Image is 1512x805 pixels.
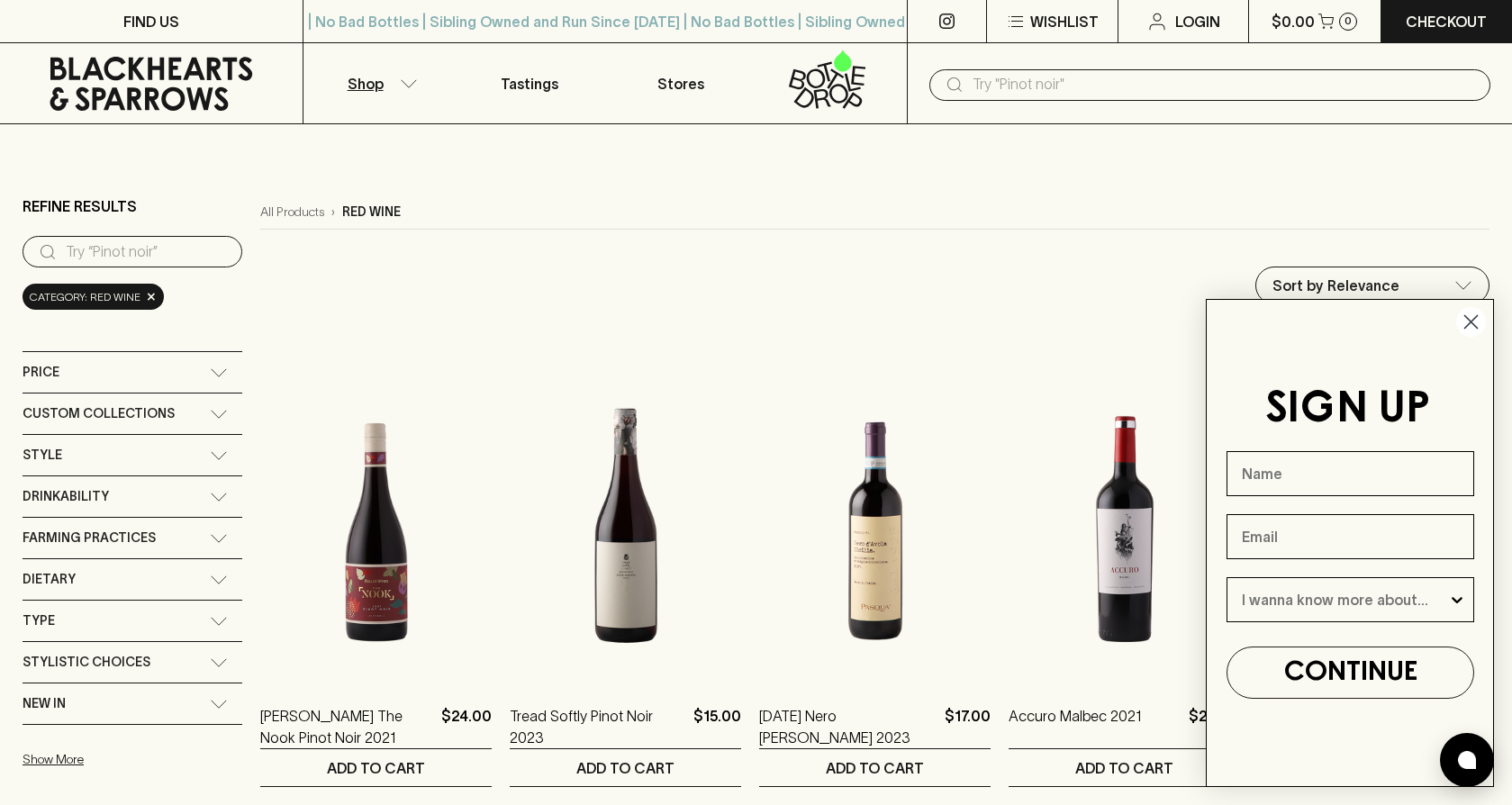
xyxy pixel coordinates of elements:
span: Farming Practices [23,527,156,549]
p: Stores [657,73,704,95]
div: Style [23,435,242,475]
a: [PERSON_NAME] The Nook Pinot Noir 2021 [260,705,434,748]
p: ADD TO CART [576,757,675,779]
p: FIND US [123,11,179,32]
div: Drinkability [23,476,242,517]
p: $0.00 [1272,11,1315,32]
button: Show Options [1448,578,1466,621]
img: Tread Softly Pinot Noir 2023 [510,363,741,678]
p: $15.00 [693,705,741,748]
span: Price [23,361,59,384]
a: Accuro Malbec 2021 [1009,705,1142,748]
p: red wine [342,203,401,222]
a: Stores [605,43,756,123]
input: Email [1227,514,1474,559]
div: FLYOUT Form [1188,281,1512,805]
img: Pasqua Nero d'Avola 2023 [759,363,991,678]
span: Stylistic Choices [23,651,150,674]
p: Wishlist [1030,11,1099,32]
button: ADD TO CART [1009,749,1240,786]
button: Close dialog [1455,306,1487,338]
button: Shop [303,43,455,123]
span: New In [23,692,66,715]
div: Farming Practices [23,518,242,558]
span: × [146,287,157,306]
input: I wanna know more about... [1242,578,1448,621]
span: SIGN UP [1265,389,1430,430]
button: ADD TO CART [510,749,741,786]
button: ADD TO CART [759,749,991,786]
span: Style [23,444,62,466]
button: Show More [23,741,258,778]
a: Tread Softly Pinot Noir 2023 [510,705,686,748]
p: $17.00 [945,705,991,748]
p: Shop [348,73,384,95]
div: Sort by Relevance [1256,267,1489,303]
img: Buller The Nook Pinot Noir 2021 [260,363,492,678]
div: Type [23,601,242,641]
p: ADD TO CART [1075,757,1173,779]
p: ADD TO CART [327,757,425,779]
a: All Products [260,203,324,222]
span: Dietary [23,568,76,591]
span: Category: red wine [30,288,140,306]
button: ADD TO CART [260,749,492,786]
div: Custom Collections [23,393,242,434]
button: CONTINUE [1227,647,1474,699]
p: $24.00 [441,705,492,748]
input: Try “Pinot noir” [66,238,228,267]
a: Tastings [454,43,605,123]
p: Tastings [501,73,558,95]
p: Refine Results [23,195,137,217]
span: Custom Collections [23,402,175,425]
div: Price [23,352,242,393]
p: Login [1175,11,1220,32]
div: Dietary [23,559,242,600]
p: Checkout [1406,11,1487,32]
input: Try "Pinot noir" [973,70,1476,99]
p: Sort by Relevance [1272,275,1399,296]
span: Type [23,610,55,632]
p: › [331,203,335,222]
img: Accuro Malbec 2021 [1009,363,1240,678]
img: bubble-icon [1458,751,1476,769]
p: ADD TO CART [826,757,924,779]
span: Drinkability [23,485,109,508]
a: [DATE] Nero [PERSON_NAME] 2023 [759,705,937,748]
input: Name [1227,451,1474,496]
div: New In [23,683,242,724]
p: 0 [1345,16,1352,26]
div: Stylistic Choices [23,642,242,683]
